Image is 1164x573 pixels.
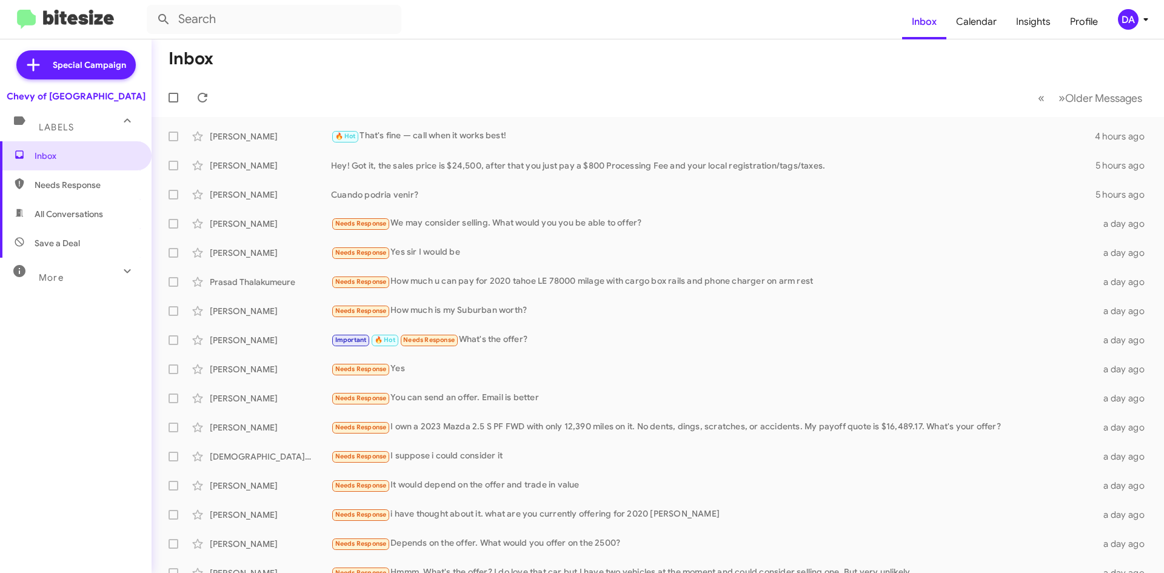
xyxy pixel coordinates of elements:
h1: Inbox [169,49,213,69]
span: Needs Response [335,219,387,227]
div: That's fine — call when it works best! [331,129,1095,143]
span: 🔥 Hot [335,132,356,140]
div: [PERSON_NAME] [210,334,331,346]
div: a day ago [1096,392,1154,404]
span: Needs Response [403,336,455,344]
button: DA [1108,9,1151,30]
div: How much u can pay for 2020 tahoe LE 78000 milage with cargo box rails and phone charger on arm rest [331,275,1096,289]
span: « [1038,90,1045,106]
span: » [1059,90,1065,106]
div: [PERSON_NAME] [210,509,331,521]
div: We may consider selling. What would you you be able to offer? [331,216,1096,230]
div: What's the offer? [331,333,1096,347]
div: a day ago [1096,305,1154,317]
div: [PERSON_NAME] [210,421,331,434]
div: I own a 2023 Mazda 2.5 S PF FWD with only 12,390 miles on it. No dents, dings, scratches, or acci... [331,420,1096,434]
div: I suppose i could consider it [331,449,1096,463]
div: [PERSON_NAME] [210,159,331,172]
div: Yes sir I would be [331,246,1096,260]
span: Labels [39,122,74,133]
div: a day ago [1096,276,1154,288]
a: Special Campaign [16,50,136,79]
div: Prasad Thalakumeure [210,276,331,288]
nav: Page navigation example [1031,85,1149,110]
div: i have thought about it. what are you currently offering for 2020 [PERSON_NAME] [331,508,1096,521]
a: Profile [1060,4,1108,39]
a: Inbox [902,4,946,39]
span: Needs Response [335,481,387,489]
span: Needs Response [335,394,387,402]
span: Save a Deal [35,237,80,249]
input: Search [147,5,401,34]
span: Needs Response [335,249,387,256]
div: DA [1118,9,1139,30]
span: Needs Response [335,452,387,460]
div: a day ago [1096,538,1154,550]
div: 5 hours ago [1095,189,1154,201]
div: a day ago [1096,480,1154,492]
div: [PERSON_NAME] [210,130,331,142]
span: All Conversations [35,208,103,220]
div: a day ago [1096,421,1154,434]
div: Yes [331,362,1096,376]
div: [PERSON_NAME] [210,392,331,404]
span: Needs Response [335,511,387,518]
div: You can send an offer. Email is better [331,391,1096,405]
button: Previous [1031,85,1052,110]
span: 🔥 Hot [375,336,395,344]
div: a day ago [1096,334,1154,346]
div: [PERSON_NAME] [210,480,331,492]
span: Needs Response [335,540,387,548]
div: a day ago [1096,451,1154,463]
a: Insights [1006,4,1060,39]
span: Needs Response [335,423,387,431]
div: a day ago [1096,509,1154,521]
button: Next [1051,85,1149,110]
span: Special Campaign [53,59,126,71]
span: Needs Response [335,278,387,286]
span: Inbox [35,150,138,162]
div: Hey! Got it, the sales price is $24,500, after that you just pay a $800 Processing Fee and your l... [331,159,1095,172]
div: 5 hours ago [1095,159,1154,172]
div: [PERSON_NAME] [210,189,331,201]
div: a day ago [1096,247,1154,259]
span: Needs Response [35,179,138,191]
div: [PERSON_NAME] [210,247,331,259]
span: Needs Response [335,365,387,373]
span: Older Messages [1065,92,1142,105]
div: a day ago [1096,218,1154,230]
span: More [39,272,64,283]
div: [DEMOGRAPHIC_DATA][PERSON_NAME] [210,451,331,463]
span: Important [335,336,367,344]
div: How much is my Suburban worth? [331,304,1096,318]
div: It would depend on the offer and trade in value [331,478,1096,492]
div: Chevy of [GEOGRAPHIC_DATA] [7,90,145,102]
div: [PERSON_NAME] [210,218,331,230]
a: Calendar [946,4,1006,39]
div: Cuando podria venir? [331,189,1095,201]
div: [PERSON_NAME] [210,538,331,550]
div: [PERSON_NAME] [210,305,331,317]
div: a day ago [1096,363,1154,375]
div: [PERSON_NAME] [210,363,331,375]
div: Depends on the offer. What would you offer on the 2500? [331,537,1096,551]
div: 4 hours ago [1095,130,1154,142]
span: Needs Response [335,307,387,315]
